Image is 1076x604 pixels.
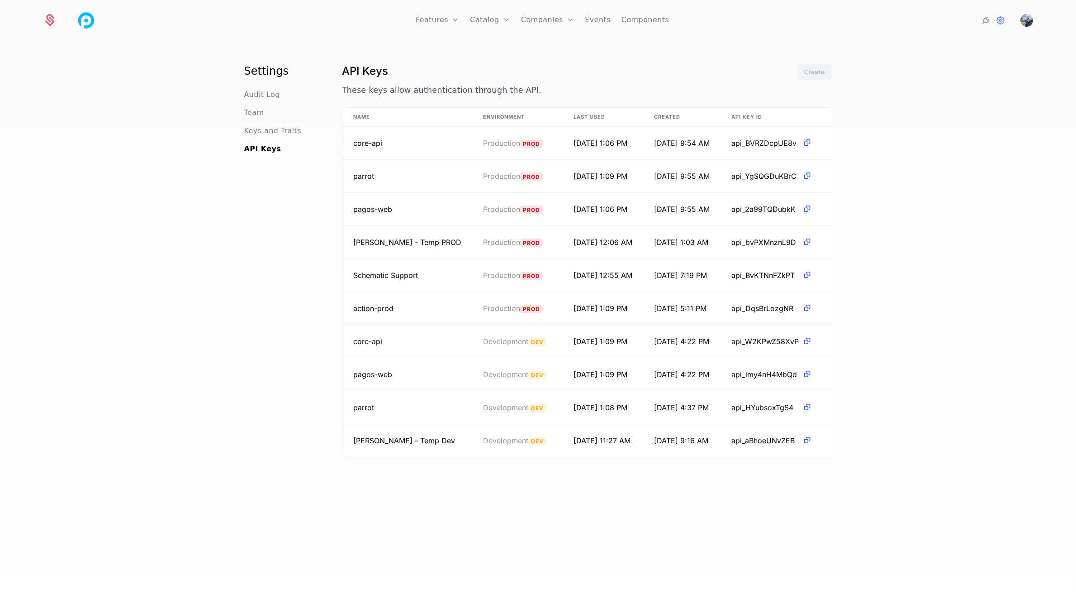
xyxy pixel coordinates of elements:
span: parrot [353,172,374,181]
td: [DATE] 1:09 PM [563,358,643,391]
td: [DATE] 12:06 AM [563,226,643,259]
td: [DATE] 4:22 PM [643,358,720,391]
td: [DATE] 1:09 PM [563,325,643,358]
span: api_bvPXMnznL9D [731,237,799,248]
span: api_DqsBrLozgNR [731,303,799,314]
a: Settings [995,15,1006,26]
span: Schematic Support [353,271,418,280]
a: Audit Log [244,89,280,100]
span: Prod [520,305,543,313]
td: [DATE] 1:09 PM [563,292,643,325]
span: Production [483,238,520,247]
span: Production [483,271,520,280]
td: [DATE] 1:06 PM [563,193,643,226]
td: [DATE] 9:55 AM [643,160,720,193]
td: [DATE] 9:55 AM [643,193,720,226]
span: core-api [353,337,382,346]
span: [PERSON_NAME] - Temp Dev [353,436,455,445]
span: Prod [520,272,543,280]
a: API Keys [244,144,281,154]
span: Dev [528,437,547,446]
button: Open user button [1020,14,1033,27]
span: api_aBhoeUNvZEB [731,435,799,446]
td: [DATE] 4:22 PM [643,325,720,358]
a: Keys and Traits [244,125,301,136]
td: [DATE] 11:27 AM [563,424,643,457]
span: core-api [353,139,382,148]
img: Pagos [76,10,97,31]
th: API Key ID [720,108,823,127]
span: Production [483,205,520,214]
span: api_YgSQGDuKBrC [731,171,799,182]
span: api_HYubsoxTgS4 [731,402,799,413]
span: Dev [528,371,547,379]
td: [DATE] 9:54 AM [643,127,720,160]
h1: Settings [244,64,320,78]
span: Dev [528,338,547,346]
h1: API Keys [342,64,789,78]
span: Production [483,139,520,148]
span: Development [483,337,528,346]
td: [DATE] 7:19 PM [643,259,720,292]
span: Prod [520,206,543,214]
span: Development [483,436,528,445]
td: [DATE] 1:06 PM [563,127,643,160]
td: [DATE] 12:55 AM [563,259,643,292]
td: [DATE] 1:08 PM [563,391,643,424]
span: Action Tools Schematic access [353,304,393,313]
p: These keys allow authentication through the API. [342,84,789,96]
span: Prod [520,173,543,181]
span: Development [483,403,528,412]
td: [DATE] 9:16 AM [643,424,720,457]
span: api_BvKTNnFZkPT [731,270,799,281]
span: api_2a99TQDubkK [731,204,799,215]
img: Denis Avko [1020,14,1033,27]
span: Dev [528,404,547,412]
span: parrot [353,403,374,412]
span: api_imy4nH4MbQd [731,369,799,380]
th: Environment [472,108,563,127]
span: Production [483,304,520,313]
a: Integrations [981,15,991,26]
nav: Main [244,64,320,154]
span: Prod [520,139,543,148]
span: Prod [520,239,543,247]
td: [DATE] 1:09 PM [563,160,643,193]
th: Created [643,108,720,127]
span: pagos-web [353,205,392,214]
span: For running Company to Plan audit [353,238,461,247]
div: Create [804,67,825,77]
th: Last Used [563,108,643,127]
span: api_W2KPwZ58XvP [731,336,799,347]
td: [DATE] 4:37 PM [643,391,720,424]
span: Development [483,370,528,379]
span: api_BVRZDcpUE8v [731,138,799,149]
td: [DATE] 1:03 AM [643,226,720,259]
span: Production [483,172,520,181]
td: [DATE] 5:11 PM [643,292,720,325]
a: Team [244,107,264,118]
button: Create [796,64,832,80]
span: pagos-web [353,370,392,379]
th: Name [342,108,472,127]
